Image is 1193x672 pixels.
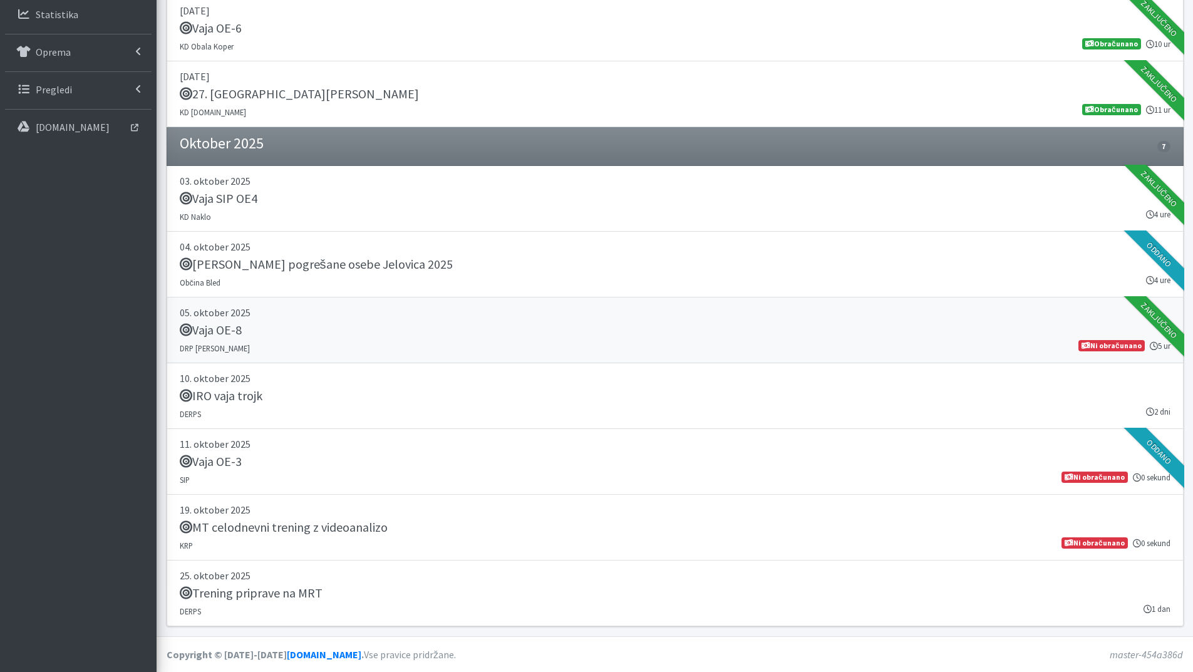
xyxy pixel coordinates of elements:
[5,2,152,27] a: Statistika
[1133,537,1170,549] small: 0 sekund
[180,212,211,222] small: KD Naklo
[5,39,152,65] a: Oprema
[167,166,1184,232] a: 03. oktober 2025 Vaja SIP OE4 KD Naklo 4 ure Zaključeno
[1157,141,1170,152] span: 7
[180,277,220,287] small: Občina Bled
[180,540,193,551] small: KRP
[167,363,1184,429] a: 10. oktober 2025 IRO vaja trojk DERPS 2 dni
[180,21,242,36] h5: Vaja OE-6
[1144,603,1170,615] small: 1 dan
[180,388,262,403] h5: IRO vaja trojk
[167,429,1184,495] a: 11. oktober 2025 Vaja OE-3 SIP 0 sekund Ni obračunano Oddano
[180,3,1170,18] p: [DATE]
[167,561,1184,626] a: 25. oktober 2025 Trening priprave na MRT DERPS 1 dan
[180,135,264,153] h4: Oktober 2025
[36,121,110,133] p: [DOMAIN_NAME]
[5,77,152,102] a: Pregledi
[5,115,152,140] a: [DOMAIN_NAME]
[180,305,1170,320] p: 05. oktober 2025
[180,257,453,272] h5: [PERSON_NAME] pogrešane osebe Jelovica 2025
[180,409,201,419] small: DERPS
[180,606,201,616] small: DERPS
[1146,406,1170,418] small: 2 dni
[1082,104,1140,115] span: Obračunano
[1078,340,1144,351] span: Ni obračunano
[1110,648,1183,661] em: master-454a386d
[180,371,1170,386] p: 10. oktober 2025
[180,323,242,338] h5: Vaja OE-8
[287,648,361,661] a: [DOMAIN_NAME]
[180,191,257,206] h5: Vaja SIP OE4
[36,8,78,21] p: Statistika
[180,502,1170,517] p: 19. oktober 2025
[180,69,1170,84] p: [DATE]
[1061,537,1127,549] span: Ni obračunano
[36,83,72,96] p: Pregledi
[180,586,323,601] h5: Trening priprave na MRT
[180,343,250,353] small: DRP [PERSON_NAME]
[167,232,1184,297] a: 04. oktober 2025 [PERSON_NAME] pogrešane osebe Jelovica 2025 Občina Bled 4 ure Oddano
[180,173,1170,189] p: 03. oktober 2025
[1082,38,1140,49] span: Obračunano
[180,239,1170,254] p: 04. oktober 2025
[180,41,234,51] small: KD Obala Koper
[180,520,388,535] h5: MT celodnevni trening z videoanalizo
[36,46,71,58] p: Oprema
[167,648,364,661] strong: Copyright © [DATE]-[DATE] .
[180,568,1170,583] p: 25. oktober 2025
[180,437,1170,452] p: 11. oktober 2025
[180,475,190,485] small: SIP
[167,297,1184,363] a: 05. oktober 2025 Vaja OE-8 DRP [PERSON_NAME] 5 ur Ni obračunano Zaključeno
[157,636,1193,672] footer: Vse pravice pridržane.
[167,61,1184,127] a: [DATE] 27. [GEOGRAPHIC_DATA][PERSON_NAME] KD [DOMAIN_NAME] 11 ur Obračunano Zaključeno
[180,454,242,469] h5: Vaja OE-3
[1061,472,1127,483] span: Ni obračunano
[180,86,419,101] h5: 27. [GEOGRAPHIC_DATA][PERSON_NAME]
[167,495,1184,561] a: 19. oktober 2025 MT celodnevni trening z videoanalizo KRP 0 sekund Ni obračunano
[180,107,246,117] small: KD [DOMAIN_NAME]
